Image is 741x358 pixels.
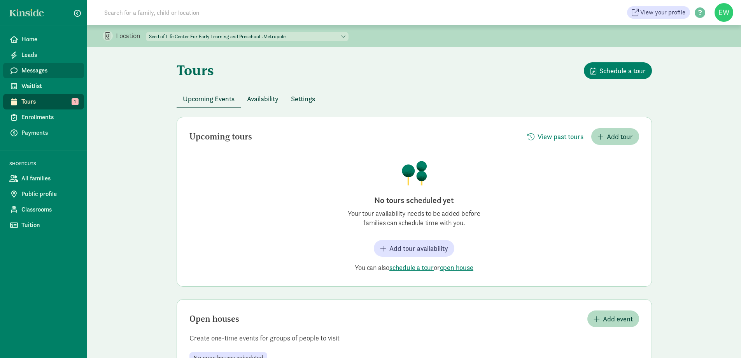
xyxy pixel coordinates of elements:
[603,314,633,324] span: Add event
[116,31,146,41] p: Location
[21,189,78,199] span: Public profile
[584,62,652,79] button: Schedule a tour
[389,243,448,254] span: Add tour availability
[538,131,583,142] span: View past tours
[3,109,84,125] a: Enrollments
[3,186,84,202] a: Public profile
[401,160,427,185] img: illustration-trees.png
[21,35,78,44] span: Home
[247,93,279,104] span: Availability
[3,78,84,94] a: Waitlist
[627,6,690,19] a: View your profile
[21,220,78,230] span: Tuition
[21,128,78,138] span: Payments
[21,113,78,122] span: Enrollments
[336,263,492,272] p: You can also or
[21,205,78,214] span: Classrooms
[21,174,78,183] span: All families
[21,66,78,75] span: Messages
[336,209,492,227] p: Your tour availability needs to be added before families can schedule time with you.
[21,97,78,106] span: Tours
[177,62,214,78] h1: Tours
[21,81,78,91] span: Waitlist
[3,171,84,186] a: All families
[389,263,434,272] button: schedule a tour
[607,131,633,142] span: Add tour
[521,128,590,145] button: View past tours
[189,132,252,141] h2: Upcoming tours
[587,310,639,327] button: Add event
[72,98,79,105] span: 1
[640,8,685,17] span: View your profile
[177,90,241,107] button: Upcoming Events
[521,132,590,141] a: View past tours
[3,47,84,63] a: Leads
[440,263,473,272] button: open house
[241,90,285,107] button: Availability
[3,94,84,109] a: Tours 1
[189,314,239,324] h2: Open houses
[3,63,84,78] a: Messages
[591,128,639,145] button: Add tour
[183,93,235,104] span: Upcoming Events
[100,5,318,20] input: Search for a family, child or location
[285,90,321,107] button: Settings
[599,65,646,76] span: Schedule a tour
[3,32,84,47] a: Home
[374,240,454,257] button: Add tour availability
[291,93,315,104] span: Settings
[702,321,741,358] iframe: Chat Widget
[3,202,84,217] a: Classrooms
[177,333,652,343] p: Create one-time events for groups of people to visit
[336,195,492,206] h2: No tours scheduled yet
[3,217,84,233] a: Tuition
[21,50,78,60] span: Leads
[3,125,84,141] a: Payments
